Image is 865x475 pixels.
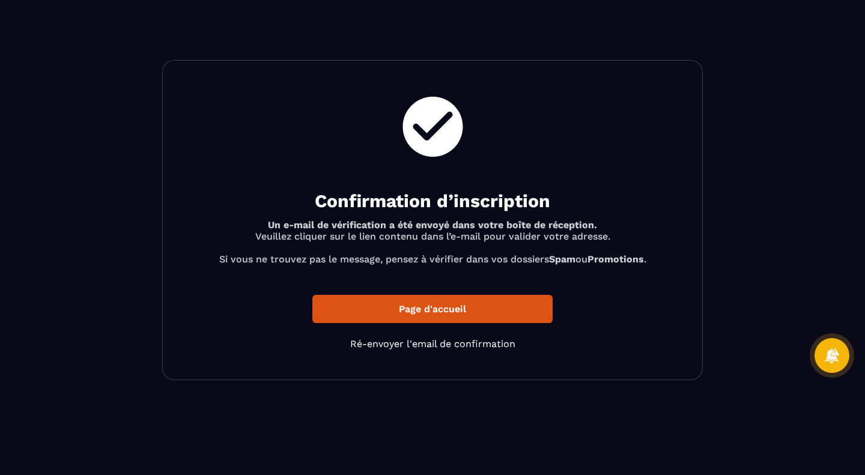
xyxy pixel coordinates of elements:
img: check [396,91,469,163]
b: Promotions [587,253,644,265]
h2: Confirmation d’inscription [193,189,672,213]
p: Veuillez cliquer sur le lien contenu dans l’e-mail pour valider votre adresse. Si vous ne trouvez... [193,219,672,265]
a: Page d'accueil [312,295,553,323]
b: Spam [549,253,575,265]
b: Un e-mail de vérification a été envoyé dans votre boîte de réception. [268,219,597,231]
a: Ré-envoyer l'email de confirmation [350,338,515,349]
